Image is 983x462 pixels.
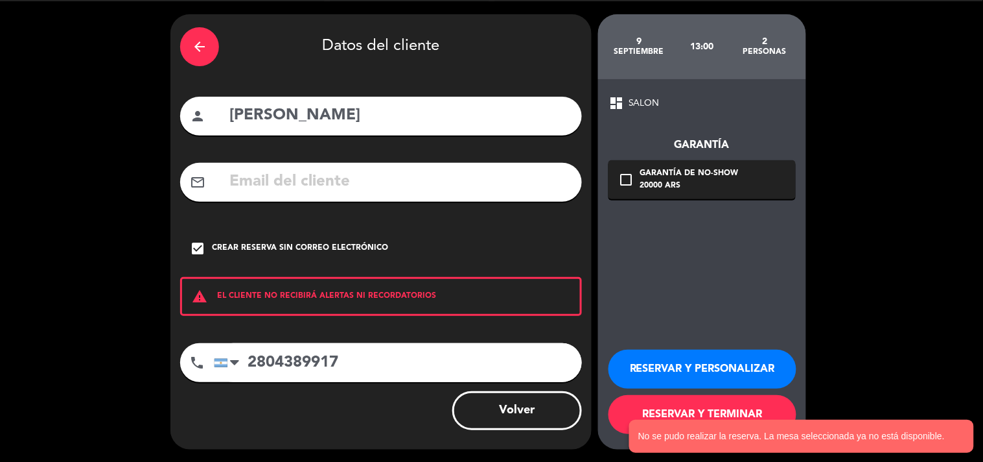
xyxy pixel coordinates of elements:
input: Email del cliente [228,169,572,195]
button: Volver [452,391,582,430]
div: Argentina: +54 [214,344,244,382]
div: septiembre [608,47,671,57]
i: check_box [190,241,205,256]
notyf-toast: No se pudo realizar la reserva. La mesa seleccionada ya no está disponible. [629,420,974,453]
i: check_box_outline_blank [618,172,634,188]
div: Crear reserva sin correo electrónico [212,242,388,255]
i: warning [182,289,217,304]
i: mail_outline [190,175,205,190]
div: 9 [608,36,671,47]
button: RESERVAR Y PERSONALIZAR [608,350,796,389]
i: phone [189,355,205,371]
div: 2 [734,36,796,47]
div: 13:00 [671,24,734,69]
div: Datos del cliente [180,24,582,69]
div: 20000 ARS [640,180,739,193]
input: Número de teléfono... [214,343,582,382]
div: Garantía de no-show [640,167,739,180]
div: personas [734,47,796,57]
i: person [190,108,205,124]
span: dashboard [608,95,624,111]
div: EL CLIENTE NO RECIBIRÁ ALERTAS NI RECORDATORIOS [180,277,582,316]
input: Nombre del cliente [228,103,572,129]
span: SALON [629,96,660,111]
i: arrow_back [192,39,207,55]
button: RESERVAR Y TERMINAR [608,395,796,434]
div: Garantía [608,137,796,154]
